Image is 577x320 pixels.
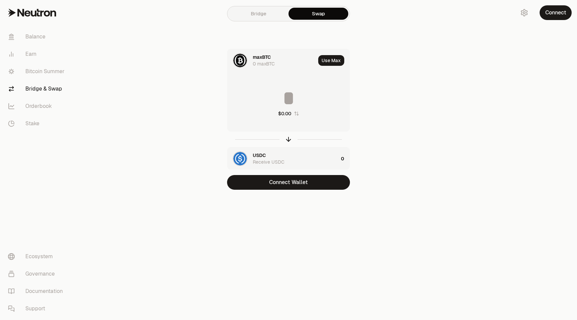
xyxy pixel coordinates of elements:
[253,159,284,165] div: Receive USDC
[253,152,266,159] div: USDC
[3,80,72,98] a: Bridge & Swap
[227,147,350,170] button: USDC LogoUSDCReceive USDC0
[229,8,288,20] a: Bridge
[3,45,72,63] a: Earn
[341,147,350,170] div: 0
[3,115,72,132] a: Stake
[3,28,72,45] a: Balance
[278,110,299,117] button: $0.00
[278,110,291,117] div: $0.00
[540,5,572,20] button: Connect
[233,54,247,67] img: maxBTC Logo
[253,60,275,67] div: 0 maxBTC
[3,265,72,283] a: Governance
[253,54,271,60] div: maxBTC
[3,248,72,265] a: Ecosystem
[3,283,72,300] a: Documentation
[227,175,350,190] button: Connect Wallet
[227,147,338,170] div: USDC LogoUSDCReceive USDC
[3,98,72,115] a: Orderbook
[318,55,344,66] button: Use Max
[288,8,348,20] a: Swap
[227,49,316,72] div: maxBTC LogomaxBTC0 maxBTC
[3,63,72,80] a: Bitcoin Summer
[233,152,247,165] img: USDC Logo
[3,300,72,317] a: Support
